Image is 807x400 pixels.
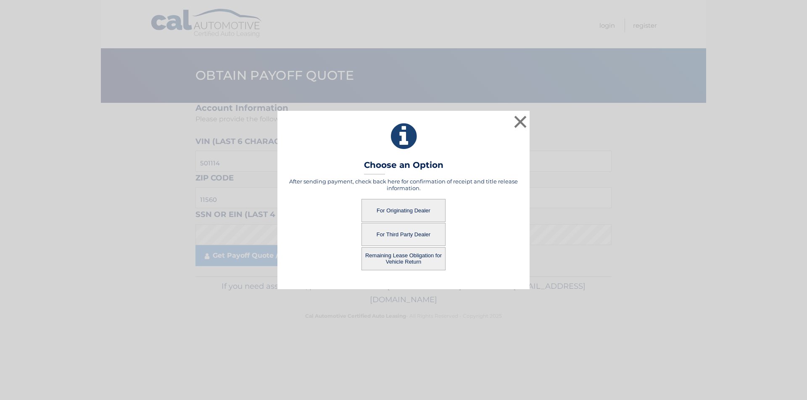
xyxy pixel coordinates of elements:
[361,223,446,246] button: For Third Party Dealer
[361,247,446,270] button: Remaining Lease Obligation for Vehicle Return
[364,160,443,175] h3: Choose an Option
[512,113,529,130] button: ×
[361,199,446,222] button: For Originating Dealer
[288,178,519,191] h5: After sending payment, check back here for confirmation of receipt and title release information.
